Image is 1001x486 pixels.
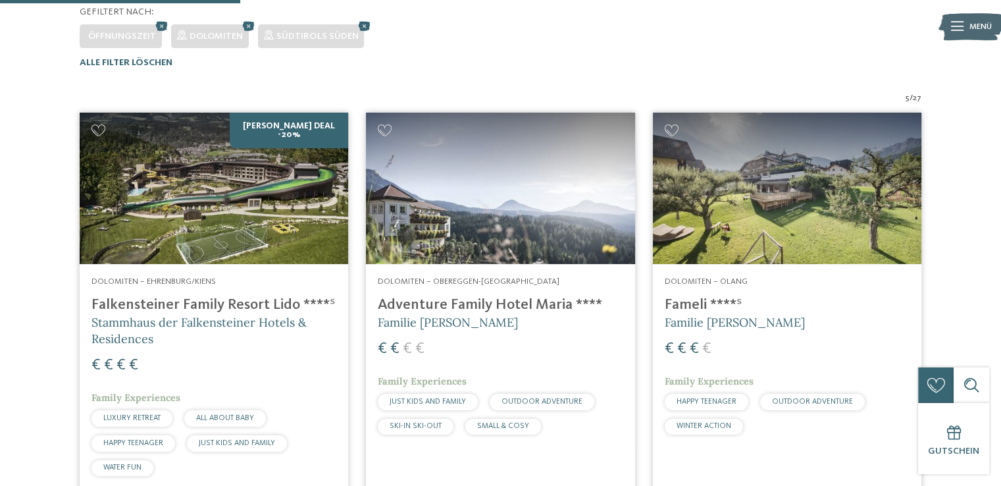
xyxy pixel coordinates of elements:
span: € [665,341,674,357]
span: ALL ABOUT BABY [196,414,254,422]
span: Family Experiences [665,375,754,387]
span: € [116,358,126,373]
span: € [690,341,699,357]
span: HAPPY TEENAGER [103,439,163,447]
span: SKI-IN SKI-OUT [390,422,442,430]
span: € [415,341,424,357]
span: SMALL & COSY [477,422,529,430]
span: LUXURY RETREAT [103,414,161,422]
span: Dolomiten [190,32,243,41]
h4: Adventure Family Hotel Maria **** [378,296,623,314]
span: OUTDOOR ADVENTURE [501,398,582,406]
span: € [390,341,399,357]
span: Familie [PERSON_NAME] [378,315,518,330]
span: € [403,341,412,357]
span: Alle Filter löschen [80,58,172,67]
span: Stammhaus der Falkensteiner Hotels & Residences [91,315,307,346]
span: € [677,341,686,357]
span: Dolomiten – Obereggen-[GEOGRAPHIC_DATA] [378,277,559,286]
span: OUTDOOR ADVENTURE [772,398,853,406]
span: € [702,341,711,357]
span: JUST KIDS AND FAMILY [199,439,275,447]
span: € [378,341,387,357]
h4: Falkensteiner Family Resort Lido ****ˢ [91,296,336,314]
span: WATER FUN [103,464,141,472]
span: / [910,92,913,104]
span: Familie [PERSON_NAME] [665,315,805,330]
span: € [129,358,138,373]
span: 27 [913,92,921,104]
span: Family Experiences [91,392,180,404]
span: Gefiltert nach: [80,7,154,16]
span: Family Experiences [378,375,467,387]
span: Dolomiten – Olang [665,277,748,286]
a: Gutschein [918,403,989,474]
img: Adventure Family Hotel Maria **** [366,113,634,264]
span: Gutschein [928,446,979,456]
span: WINTER ACTION [677,422,731,430]
span: € [104,358,113,373]
span: Südtirols Süden [276,32,358,41]
span: 5 [906,92,910,104]
span: JUST KIDS AND FAMILY [390,398,466,406]
img: Familienhotels gesucht? Hier findet ihr die besten! [653,113,921,264]
span: HAPPY TEENAGER [677,398,736,406]
img: Familienhotels gesucht? Hier findet ihr die besten! [80,113,348,264]
span: Öffnungszeit [88,32,156,41]
span: € [91,358,101,373]
span: Dolomiten – Ehrenburg/Kiens [91,277,216,286]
